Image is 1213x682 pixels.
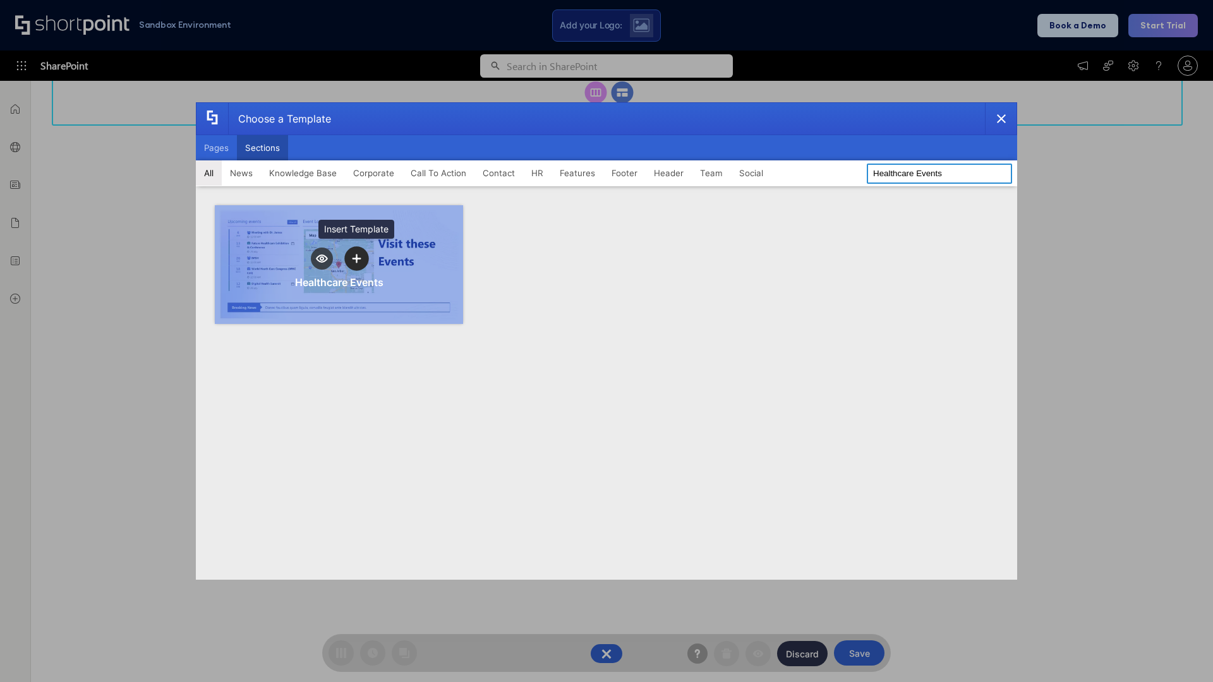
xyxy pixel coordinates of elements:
[345,160,402,186] button: Corporate
[196,135,237,160] button: Pages
[402,160,474,186] button: Call To Action
[646,160,692,186] button: Header
[295,276,383,289] div: Healthcare Events
[867,164,1012,184] input: Search
[196,102,1017,580] div: template selector
[552,160,603,186] button: Features
[523,160,552,186] button: HR
[692,160,731,186] button: Team
[1150,621,1213,682] iframe: Chat Widget
[196,160,222,186] button: All
[603,160,646,186] button: Footer
[474,160,523,186] button: Contact
[228,103,331,135] div: Choose a Template
[261,160,345,186] button: Knowledge Base
[222,160,261,186] button: News
[731,160,771,186] button: Social
[237,135,288,160] button: Sections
